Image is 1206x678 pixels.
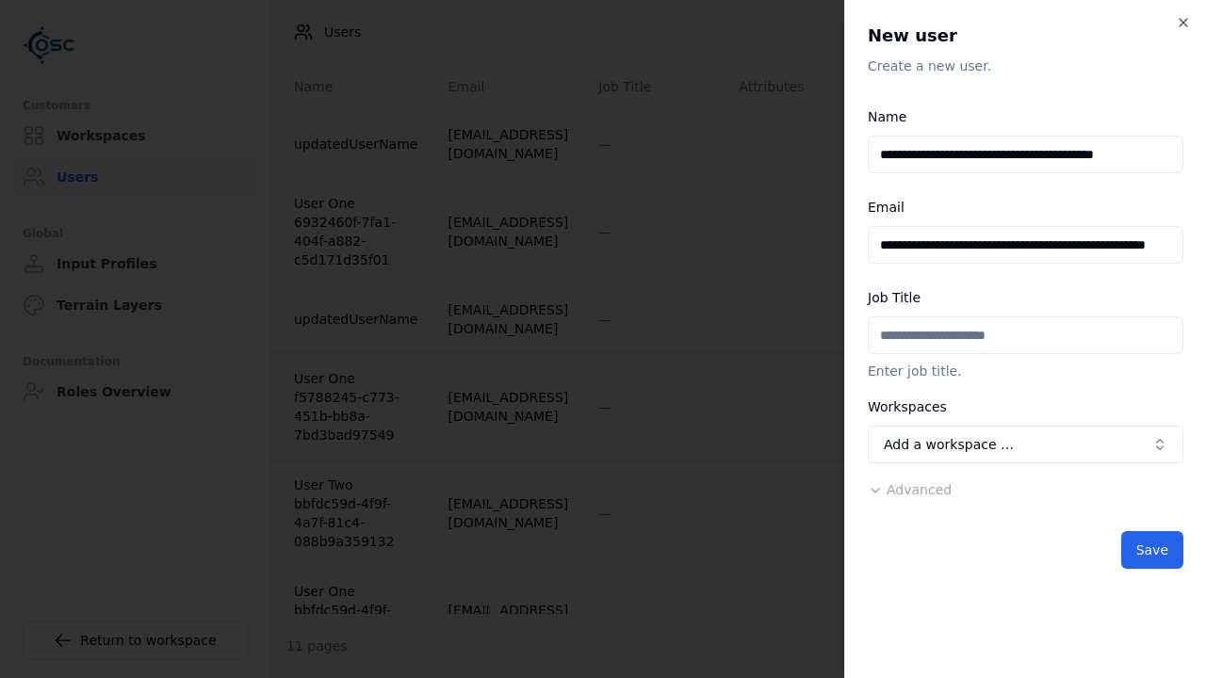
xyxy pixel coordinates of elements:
[868,56,1183,75] p: Create a new user.
[887,482,952,497] span: Advanced
[868,109,906,124] label: Name
[868,480,952,499] button: Advanced
[868,23,1183,49] h2: New user
[868,200,904,215] label: Email
[868,290,921,305] label: Job Title
[868,399,947,414] label: Workspaces
[884,435,1014,454] span: Add a workspace …
[1121,531,1183,569] button: Save
[868,362,1183,380] p: Enter job title.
